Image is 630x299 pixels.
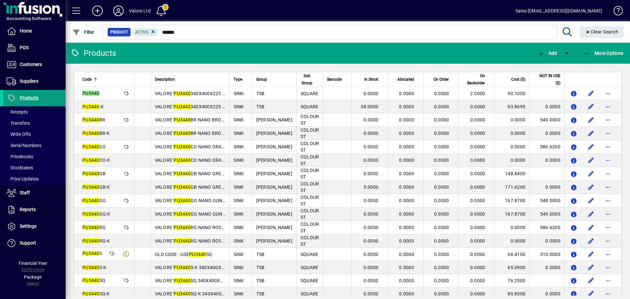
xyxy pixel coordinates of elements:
td: 167.8700 [494,207,529,221]
span: 0.0000 [399,184,414,190]
button: More options [603,128,613,139]
a: Customers [3,56,66,73]
span: 0.0000 [399,91,414,96]
span: SINK [234,104,244,109]
span: COLOUR ST [301,141,319,153]
div: On Order [428,76,455,83]
span: SQ [82,278,105,283]
span: POS [20,45,29,50]
span: [PERSON_NAME] [256,117,292,122]
div: Description [155,76,225,83]
span: COLOUR ST [301,222,319,233]
a: Write Offs [3,129,66,140]
button: More options [603,262,613,273]
span: 0.0000 [399,158,414,163]
button: More options [603,141,613,152]
span: COLOUR ST [301,154,319,166]
span: SINK [234,91,244,96]
span: SINK [234,198,244,203]
button: More options [603,288,613,299]
span: 0.0000 [470,265,485,270]
span: Receipts [7,109,28,115]
button: More options [603,222,613,233]
td: 0.0000 [529,154,564,167]
em: PU3440 [174,91,191,96]
span: 0.0000 [399,238,414,244]
span: On Backorder [462,72,485,87]
span: 0.0000 [470,252,485,257]
span: Staff [20,190,30,195]
span: [PERSON_NAME] [256,198,292,203]
em: PU3440 [82,158,99,163]
span: SINK [234,225,244,230]
button: Edit [586,101,596,112]
a: Home [3,23,66,39]
span: SQUARE [301,265,319,270]
span: SINK [234,184,244,190]
a: Settings [3,218,66,235]
span: 0.0000 [434,184,449,190]
span: 0.0000 [470,225,485,230]
em: PU3440 [174,238,191,244]
span: 0.0000 [470,198,485,203]
em: PU3440 [82,104,99,109]
span: 0.0000 [434,265,449,270]
em: PU3440 [82,184,99,190]
span: Description [155,76,175,83]
span: 0.0000 [364,144,379,149]
span: 0.0000 [364,158,379,163]
span: 0.0000 [470,104,485,109]
span: Filter [73,30,94,35]
a: Price Updates [3,173,66,184]
div: Group [256,76,292,83]
span: VALORE` CO NANO ORANGE COPPER 340X400X225 BOWL [155,158,296,163]
em: PU3440 [174,131,191,136]
td: 0.0000 [494,113,529,127]
span: Customers [20,62,42,67]
button: More options [603,101,613,112]
em: PU3440 [174,211,191,217]
button: Edit [586,141,596,152]
span: 5.0000 [364,184,379,190]
td: 586.6200 [529,140,564,154]
span: SQUARE [301,278,319,283]
a: Pricebooks [3,151,66,162]
td: 148.8400 [494,167,529,181]
button: More Options [582,47,625,59]
span: [PERSON_NAME] [256,184,292,190]
span: 0.0000 [364,131,379,136]
span: VALORE` S-K 340X400X225 BOWL [155,265,243,270]
span: Allocated [397,76,414,83]
em: PU3440 [82,225,99,230]
span: 0.0000 [364,198,379,203]
span: [PERSON_NAME] [256,225,292,230]
td: 549.0000 [529,207,564,221]
button: Edit [586,155,596,165]
button: Edit [586,249,596,260]
span: On Order [433,76,449,83]
span: COLOUR ST [301,168,319,180]
td: 310.0000 [529,248,564,261]
span: 0.0000 [364,238,379,244]
span: In Stock [364,76,378,83]
span: 0.0000 [364,278,379,283]
button: More options [603,168,613,179]
span: Serial Numbers [7,143,41,148]
td: 0.0000 [529,261,564,274]
em: PU3440 [82,144,99,149]
span: 0.0000 [399,265,414,270]
em: PU3440 [82,131,99,136]
div: Barcode [327,76,347,83]
a: POS [3,40,66,56]
span: GB [82,171,106,176]
td: 586.6200 [529,221,564,234]
em: PU3440 [174,158,191,163]
span: Code [82,76,92,83]
em: PU3440 [174,171,191,176]
span: VALORE` CO NANO ORANGE COPPER 340X400X225 BOWL =0.06M3 [155,144,316,149]
td: 0.0000 [494,140,529,154]
span: COLOUR ST [301,195,319,206]
span: Group [256,76,267,83]
span: 0.0000 [470,158,485,163]
span: 0.0000 [434,211,449,217]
